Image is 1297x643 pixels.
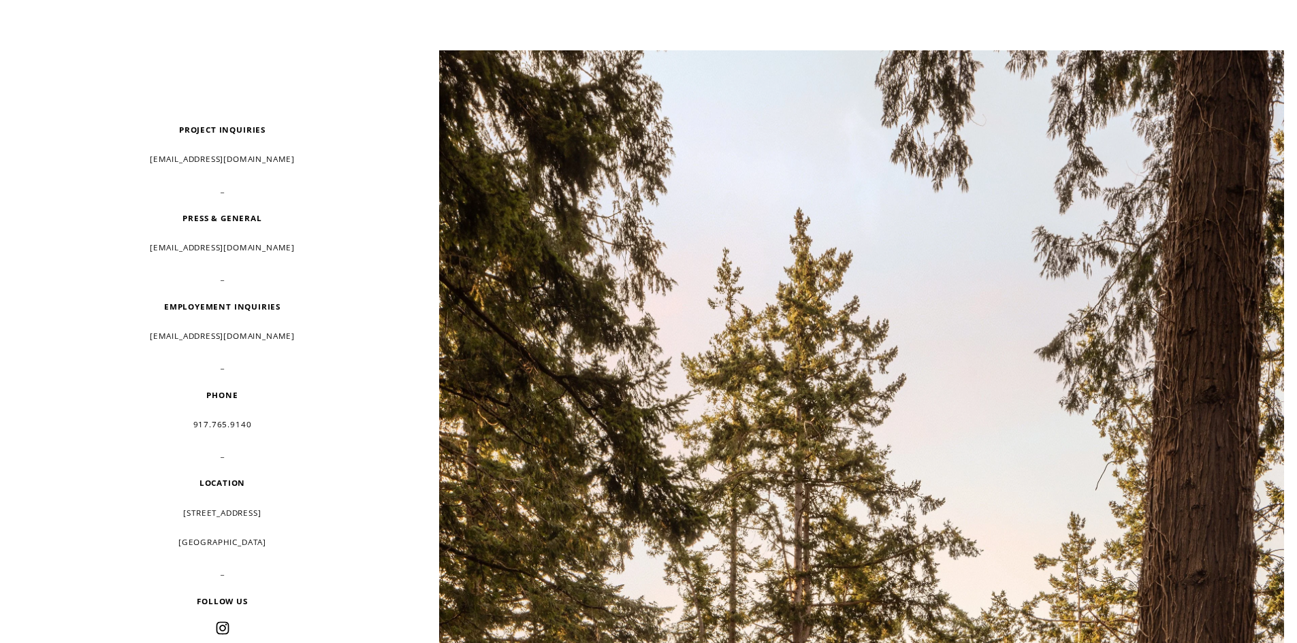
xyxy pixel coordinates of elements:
p: _ [66,355,378,375]
a: Instagram [216,621,229,635]
p: [EMAIL_ADDRESS][DOMAIN_NAME] [66,149,378,169]
strong: FOLLOW US [197,595,247,606]
strong: PRESS & GENERAL [182,212,261,223]
strong: EMPLOYEMENT INQUIRIES [164,301,281,312]
p: _ [66,561,378,581]
p: 917.765.9140 [66,414,378,434]
p: [EMAIL_ADDRESS][DOMAIN_NAME] [66,237,378,257]
p: [EMAIL_ADDRESS][DOMAIN_NAME] [66,326,378,346]
p: [STREET_ADDRESS] [66,503,378,523]
strong: PROJECT INQUIRIES [179,124,266,135]
p: _ [66,267,378,286]
strong: LOCATION [199,477,246,488]
strong: PHONE [206,389,238,400]
p: [GEOGRAPHIC_DATA] [66,532,378,552]
p: _ [66,179,378,199]
p: _ [66,444,378,463]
